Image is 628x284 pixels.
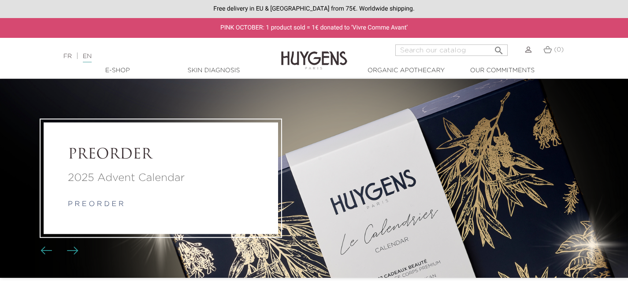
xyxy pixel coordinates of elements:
[362,66,450,75] a: Organic Apothecary
[63,53,72,59] a: FR
[68,170,254,186] a: 2025 Advent Calendar
[491,42,507,54] button: 
[68,201,124,208] a: p r e o r d e r
[74,66,162,75] a: E-Shop
[68,147,254,163] a: PREORDER
[83,53,92,63] a: EN
[395,44,508,56] input: Search
[170,66,258,75] a: Skin Diagnosis
[281,37,347,71] img: Huygens
[554,47,564,53] span: (0)
[44,244,73,258] div: Carousel buttons
[59,51,255,62] div: |
[458,66,546,75] a: Our commitments
[494,43,504,53] i: 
